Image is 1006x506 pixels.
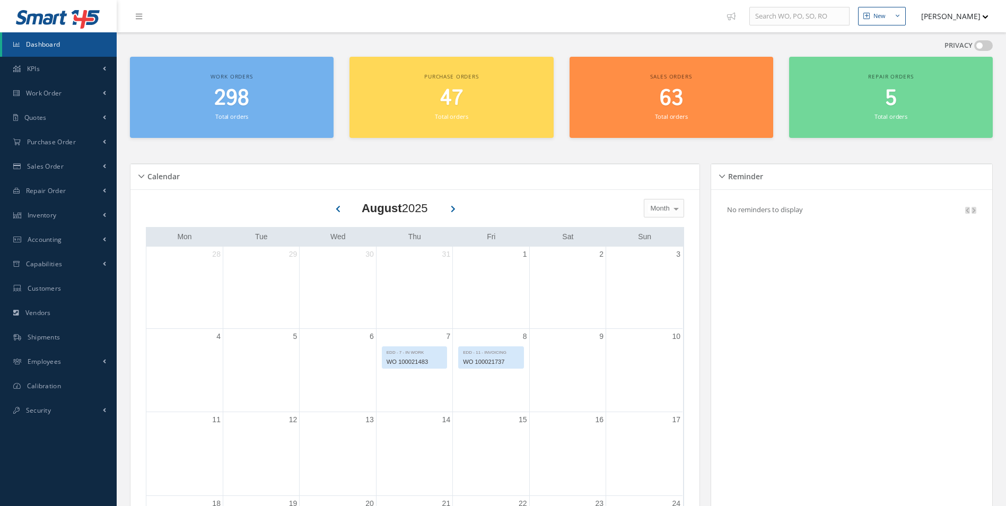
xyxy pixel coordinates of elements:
small: Total orders [874,112,907,120]
div: WO 100021483 [382,356,447,368]
td: August 2, 2025 [529,247,606,329]
span: Accounting [28,235,62,244]
a: Wednesday [328,230,348,243]
a: Friday [485,230,497,243]
span: Sales orders [650,73,692,80]
td: August 12, 2025 [223,412,299,496]
td: August 10, 2025 [606,328,683,412]
p: No reminders to display [727,205,803,214]
button: [PERSON_NAME] [911,6,988,27]
td: August 1, 2025 [453,247,529,329]
span: Security [26,406,51,415]
span: Vendors [25,308,51,317]
td: August 15, 2025 [453,412,529,496]
td: August 9, 2025 [529,328,606,412]
a: August 5, 2025 [291,329,300,344]
a: Work orders 298 Total orders [130,57,334,138]
span: Repair Order [26,186,66,195]
td: August 11, 2025 [146,412,223,496]
a: August 13, 2025 [363,412,376,428]
a: August 9, 2025 [597,329,606,344]
span: Dashboard [26,40,60,49]
td: August 14, 2025 [376,412,452,496]
h5: Calendar [144,169,180,181]
td: August 16, 2025 [529,412,606,496]
a: Purchase orders 47 Total orders [349,57,553,138]
a: Saturday [560,230,575,243]
a: July 30, 2025 [363,247,376,262]
div: New [873,12,886,21]
span: Inventory [28,211,57,220]
a: August 12, 2025 [287,412,300,428]
a: August 14, 2025 [440,412,453,428]
a: July 28, 2025 [210,247,223,262]
span: Customers [28,284,62,293]
a: August 16, 2025 [593,412,606,428]
span: Quotes [24,113,47,122]
a: July 29, 2025 [287,247,300,262]
span: Work orders [211,73,252,80]
b: August [362,202,402,215]
span: Month [648,203,670,214]
a: August 11, 2025 [210,412,223,428]
td: August 17, 2025 [606,412,683,496]
a: Monday [175,230,194,243]
a: August 1, 2025 [521,247,529,262]
td: July 29, 2025 [223,247,299,329]
div: EDD - 11 - INVOICING [459,347,523,356]
span: Sales Order [27,162,64,171]
a: July 31, 2025 [440,247,453,262]
td: August 13, 2025 [300,412,376,496]
a: Sunday [636,230,653,243]
a: Sales orders 63 Total orders [570,57,773,138]
span: Shipments [28,333,60,342]
a: August 8, 2025 [521,329,529,344]
span: Capabilities [26,259,63,268]
a: August 6, 2025 [368,329,376,344]
a: August 17, 2025 [670,412,683,428]
td: August 7, 2025 [376,328,452,412]
label: PRIVACY [944,40,973,51]
span: KPIs [27,64,40,73]
a: August 10, 2025 [670,329,683,344]
div: 2025 [362,199,428,217]
span: 5 [885,83,897,114]
span: 47 [440,83,463,114]
small: Total orders [655,112,688,120]
a: Dashboard [2,32,117,57]
button: New [858,7,906,25]
span: Purchase Order [27,137,76,146]
span: Work Order [26,89,62,98]
a: Repair orders 5 Total orders [789,57,993,138]
td: July 30, 2025 [300,247,376,329]
td: August 5, 2025 [223,328,299,412]
td: August 3, 2025 [606,247,683,329]
td: August 6, 2025 [300,328,376,412]
span: Repair orders [868,73,913,80]
div: WO 100021737 [459,356,523,368]
a: Tuesday [253,230,270,243]
span: Calibration [27,381,61,390]
span: Purchase orders [424,73,479,80]
input: Search WO, PO, SO, RO [749,7,850,26]
small: Total orders [435,112,468,120]
a: August 4, 2025 [214,329,223,344]
td: July 31, 2025 [376,247,452,329]
a: August 2, 2025 [597,247,606,262]
a: August 15, 2025 [517,412,529,428]
a: August 3, 2025 [674,247,683,262]
h5: Reminder [725,169,763,181]
div: EDD - 7 - IN WORK [382,347,447,356]
td: August 8, 2025 [453,328,529,412]
td: July 28, 2025 [146,247,223,329]
a: August 7, 2025 [444,329,452,344]
span: 298 [214,83,249,114]
a: Thursday [406,230,423,243]
small: Total orders [215,112,248,120]
td: August 4, 2025 [146,328,223,412]
span: 63 [660,83,683,114]
span: Employees [28,357,62,366]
